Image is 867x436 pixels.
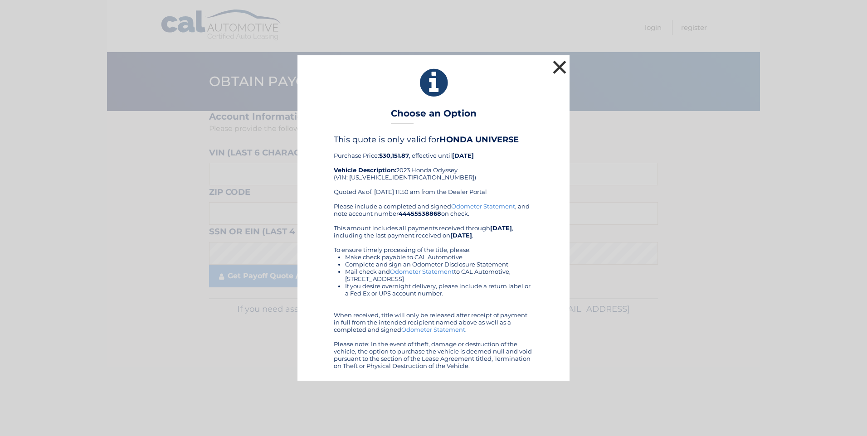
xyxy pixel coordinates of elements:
a: Odometer Statement [451,203,515,210]
b: [DATE] [452,152,474,159]
li: Complete and sign an Odometer Disclosure Statement [345,261,533,268]
b: 44455538868 [399,210,441,217]
a: Odometer Statement [390,268,454,275]
b: [DATE] [450,232,472,239]
a: Odometer Statement [401,326,465,333]
h4: This quote is only valid for [334,135,533,145]
li: Mail check and to CAL Automotive, [STREET_ADDRESS] [345,268,533,282]
b: [DATE] [490,224,512,232]
b: $30,151.87 [379,152,409,159]
li: If you desire overnight delivery, please include a return label or a Fed Ex or UPS account number. [345,282,533,297]
button: × [550,58,569,76]
b: HONDA UNIVERSE [439,135,519,145]
div: Please include a completed and signed , and note account number on check. This amount includes al... [334,203,533,369]
strong: Vehicle Description: [334,166,396,174]
div: Purchase Price: , effective until 2023 Honda Odyssey (VIN: [US_VEHICLE_IDENTIFICATION_NUMBER]) Qu... [334,135,533,203]
h3: Choose an Option [391,108,477,124]
li: Make check payable to CAL Automotive [345,253,533,261]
